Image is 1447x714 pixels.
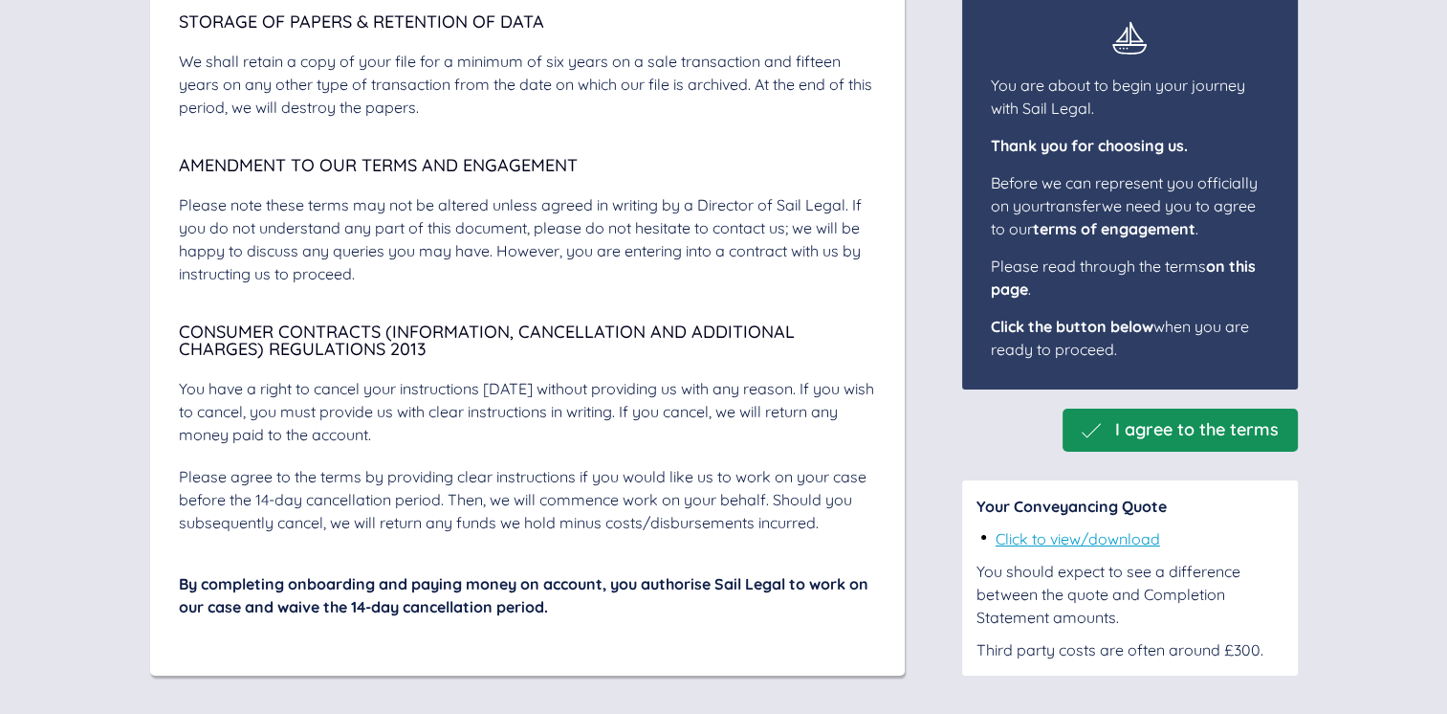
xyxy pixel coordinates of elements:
span: Amendment to our Terms and Engagement [179,154,578,176]
span: I agree to the terms [1115,420,1279,440]
span: You are about to begin your journey with Sail Legal. [991,76,1245,118]
span: Your Conveyancing Quote [976,497,1167,516]
div: Please note these terms may not be altered unless agreed in writing by a Director of Sail Legal. ... [179,193,876,285]
span: terms of engagement [1033,219,1195,238]
span: Please read through the terms . [991,257,1256,299]
div: You have a right to cancel your instructions [DATE] without providing us with any reason. If you ... [179,377,876,446]
a: Click to view/download [996,529,1160,548]
div: We shall retain a copy of your file for a minimum of six years on a sale transaction and fifteen ... [179,50,876,119]
div: Third party costs are often around £300. [976,638,1283,661]
span: By completing onboarding and paying money on account, you authorise Sail Legal to work on our cas... [179,574,868,616]
span: Consumer Contracts (Information, Cancellation and Additional Charges) Regulations 2013 [179,321,795,360]
div: You should expect to see a difference between the quote and Completion Statement amounts. [976,560,1283,629]
span: when you are ready to proceed. [991,317,1249,359]
span: Click the button below [991,317,1153,336]
span: Thank you for choosing us. [991,136,1188,155]
span: Storage of Papers & Retention of Data [179,11,544,33]
span: Before we can represent you officially on your transfer we need you to agree to our . [991,173,1258,238]
div: Please agree to the terms by providing clear instructions if you would like us to work on your ca... [179,465,876,534]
